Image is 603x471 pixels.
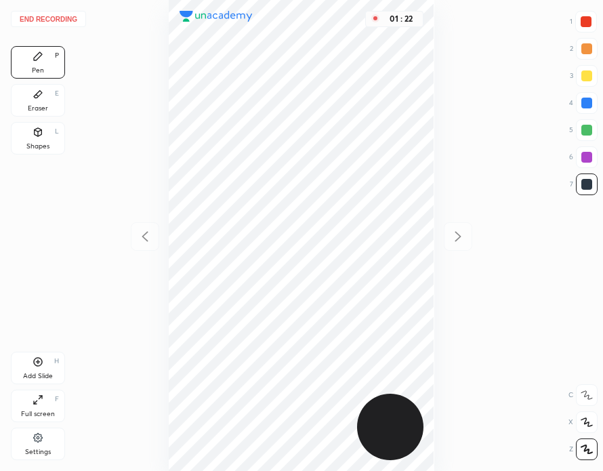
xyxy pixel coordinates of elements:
[32,67,44,74] div: Pen
[54,358,59,365] div: H
[569,119,598,141] div: 5
[55,396,59,403] div: F
[569,92,598,114] div: 4
[570,173,598,195] div: 7
[55,90,59,97] div: E
[568,384,598,406] div: C
[55,128,59,135] div: L
[568,411,598,433] div: X
[28,105,48,112] div: Eraser
[55,52,59,59] div: P
[11,11,86,27] button: End recording
[569,438,598,460] div: Z
[26,143,49,150] div: Shapes
[569,146,598,168] div: 6
[570,38,598,60] div: 2
[570,65,598,87] div: 3
[25,449,51,455] div: Settings
[570,11,597,33] div: 1
[21,411,55,417] div: Full screen
[385,14,417,24] div: 01 : 22
[23,373,53,380] div: Add Slide
[180,11,253,22] img: logo.38c385cc.svg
